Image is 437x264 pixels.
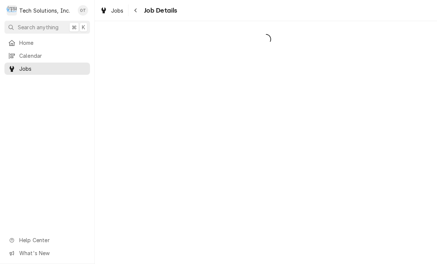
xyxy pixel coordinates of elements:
[142,6,177,16] span: Job Details
[78,5,88,16] div: Otis Tooley's Avatar
[97,4,127,17] a: Jobs
[78,5,88,16] div: OT
[4,247,90,259] a: Go to What's New
[19,39,86,47] span: Home
[111,7,124,14] span: Jobs
[4,37,90,49] a: Home
[19,52,86,60] span: Calendar
[19,7,70,14] div: Tech Solutions, Inc.
[7,5,17,16] div: T
[4,234,90,246] a: Go to Help Center
[19,236,86,244] span: Help Center
[95,31,437,47] span: Loading...
[19,249,86,257] span: What's New
[19,65,86,73] span: Jobs
[82,23,85,31] span: K
[7,5,17,16] div: Tech Solutions, Inc.'s Avatar
[4,63,90,75] a: Jobs
[4,50,90,62] a: Calendar
[4,21,90,34] button: Search anything⌘K
[130,4,142,16] button: Navigate back
[18,23,59,31] span: Search anything
[71,23,77,31] span: ⌘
